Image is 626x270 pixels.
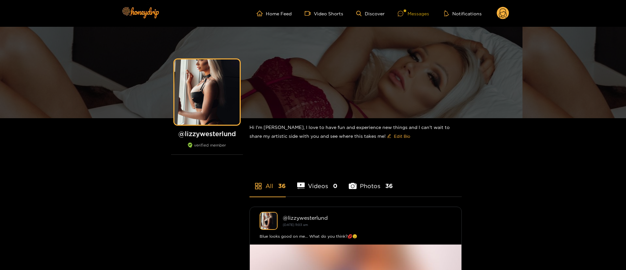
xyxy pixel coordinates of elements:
span: 36 [385,182,393,190]
span: video-camera [305,10,314,16]
span: 36 [278,182,286,190]
li: All [249,167,286,197]
span: 0 [333,182,337,190]
div: @ lizzywesterlund [283,215,452,221]
button: editEdit Bio [386,131,411,141]
img: lizzywesterlund [260,212,278,230]
a: Home Feed [257,10,292,16]
small: [DATE] 11:03 am [283,223,308,227]
li: Photos [349,167,393,197]
div: Blue looks good on me... What do you think?💋😉 [260,233,452,240]
span: Edit Bio [394,133,410,139]
h1: @ lizzywesterlund [171,130,243,138]
a: Discover [356,11,385,16]
div: verified member [171,143,243,155]
span: edit [387,134,391,139]
a: Video Shorts [305,10,343,16]
button: Notifications [442,10,484,17]
li: Videos [297,167,338,197]
div: Messages [398,10,429,17]
span: home [257,10,266,16]
div: Hi I'm [PERSON_NAME], I love to have fun and experience new things and I can't wait to share my a... [249,118,462,147]
span: appstore [254,182,262,190]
